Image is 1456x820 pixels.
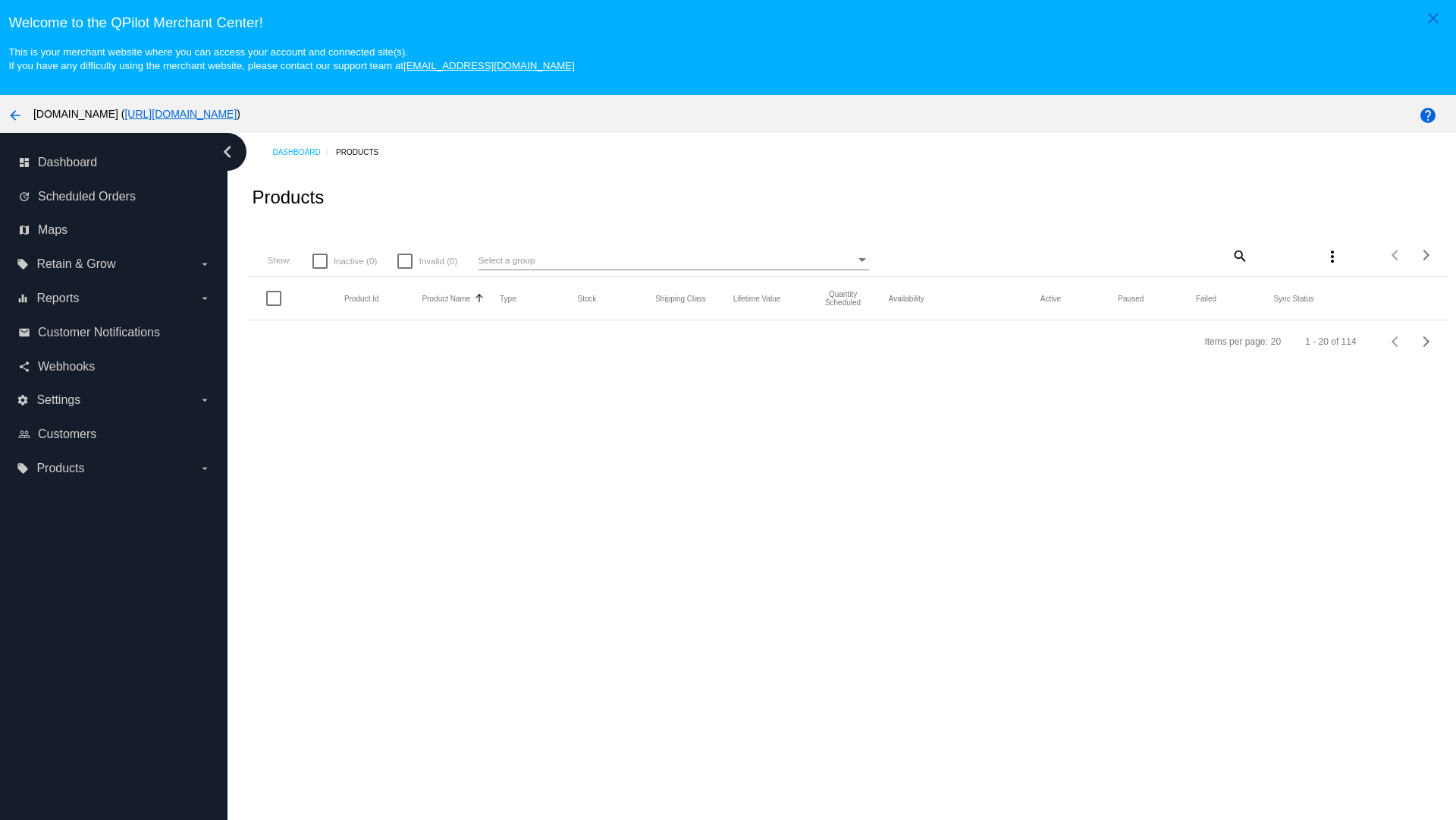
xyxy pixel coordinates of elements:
i: email [18,326,30,339]
i: local_offer [17,462,29,475]
span: Products [36,462,84,475]
mat-header-cell: Availability [889,295,1040,303]
a: map Maps [18,218,211,242]
a: people_outline Customers [18,422,211,446]
button: Change sorting for ProductType [500,294,516,303]
button: Previous page [1381,240,1411,270]
button: Change sorting for ExternalId [344,294,379,303]
span: [DOMAIN_NAME] ( ) [33,108,240,120]
span: Webhooks [38,360,95,374]
button: Change sorting for StockLevel [578,294,597,303]
i: chevron_left [215,140,240,164]
h3: Welcome to the QPilot Merchant Center! [8,14,1447,31]
button: Previous page [1381,326,1411,357]
mat-icon: help [1419,106,1437,125]
a: share Webhooks [18,355,211,379]
mat-icon: arrow_back [6,106,24,125]
button: Next page [1411,240,1442,270]
span: Maps [38,223,67,237]
a: update Scheduled Orders [18,184,211,209]
a: Dashboard [272,140,336,164]
button: Change sorting for QuantityScheduled [811,290,875,307]
span: Select a group [479,255,535,265]
i: equalizer [17,292,29,304]
mat-icon: more_vert [1323,248,1341,266]
span: Retain & Grow [36,257,115,271]
button: Change sorting for ProductName [422,294,471,303]
h2: Products [252,187,324,208]
div: 20 [1271,336,1281,347]
button: Change sorting for ValidationErrorCode [1273,294,1313,303]
mat-icon: search [1230,244,1248,267]
i: dashboard [18,156,30,169]
mat-select: Select a group [479,251,869,270]
span: Dashboard [38,156,97,169]
span: Scheduled Orders [38,190,136,203]
small: This is your merchant website where you can access your account and connected site(s). If you hav... [8,46,574,71]
div: 1 - 20 of 114 [1305,336,1356,347]
a: [EMAIL_ADDRESS][DOMAIN_NAME] [403,60,575,71]
a: Products [336,140,392,164]
i: settings [17,394,29,406]
span: Inactive (0) [334,252,377,270]
button: Next page [1411,326,1442,357]
span: Customer Notifications [38,326,160,339]
button: Change sorting for LifetimeValue [733,294,781,303]
button: Change sorting for TotalQuantityScheduledPaused [1118,294,1144,303]
i: people_outline [18,428,30,440]
a: [URL][DOMAIN_NAME] [124,108,237,120]
i: arrow_drop_down [199,292,211,304]
span: Settings [36,393,80,407]
button: Change sorting for ShippingClass [655,294,706,303]
span: Invalid (0) [419,252,457,270]
span: Show: [267,255,291,265]
span: Customers [38,427,96,441]
i: share [18,361,30,373]
mat-icon: close [1424,9,1442,27]
i: local_offer [17,258,29,270]
button: Change sorting for TotalQuantityScheduledActive [1040,294,1061,303]
i: arrow_drop_down [199,258,211,270]
button: Change sorting for TotalQuantityFailed [1196,294,1216,303]
a: email Customer Notifications [18,320,211,345]
i: arrow_drop_down [199,462,211,475]
i: arrow_drop_down [199,394,211,406]
a: dashboard Dashboard [18,150,211,175]
i: map [18,224,30,236]
div: Items per page: [1204,336,1267,347]
span: Reports [36,292,79,305]
i: update [18,191,30,203]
